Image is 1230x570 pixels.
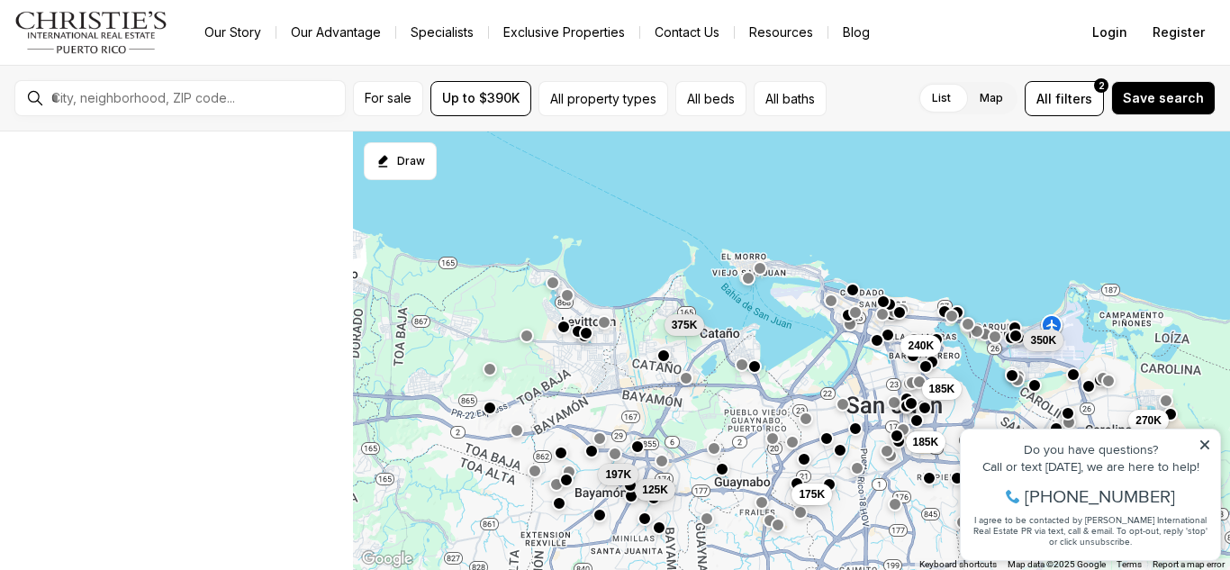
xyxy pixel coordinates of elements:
[900,335,941,357] button: 240K
[642,483,668,497] span: 125K
[1123,91,1204,105] span: Save search
[19,41,260,53] div: Do you have questions?
[396,20,488,45] a: Specialists
[74,85,224,103] span: [PHONE_NUMBER]
[1030,333,1056,348] span: 350K
[1055,89,1092,108] span: filters
[489,20,639,45] a: Exclusive Properties
[598,464,638,485] button: 197K
[365,91,412,105] span: For sale
[190,20,276,45] a: Our Story
[908,339,934,353] span: 240K
[1023,330,1063,351] button: 350K
[913,435,939,449] span: 185K
[1081,14,1138,50] button: Login
[430,81,531,116] button: Up to $390K
[791,484,832,505] button: 175K
[538,81,668,116] button: All property types
[1036,89,1052,108] span: All
[799,487,825,502] span: 175K
[965,82,1017,114] label: Map
[1111,81,1216,115] button: Save search
[353,81,423,116] button: For sale
[1025,81,1104,116] button: Allfilters2
[1142,14,1216,50] button: Register
[1092,25,1127,40] span: Login
[918,82,965,114] label: List
[1153,25,1205,40] span: Register
[922,378,963,400] button: 185K
[672,318,698,332] span: 375K
[665,314,705,336] button: 375K
[14,11,168,54] img: logo
[675,81,746,116] button: All beds
[23,111,257,145] span: I agree to be contacted by [PERSON_NAME] International Real Estate PR via text, call & email. To ...
[929,382,955,396] span: 185K
[276,20,395,45] a: Our Advantage
[442,91,520,105] span: Up to $390K
[754,81,827,116] button: All baths
[364,142,437,180] button: Start drawing
[640,20,734,45] button: Contact Us
[19,58,260,70] div: Call or text [DATE], we are here to help!
[906,431,946,453] button: 185K
[735,20,828,45] a: Resources
[828,20,884,45] a: Blog
[635,479,675,501] button: 125K
[605,467,631,482] span: 197K
[1099,78,1105,93] span: 2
